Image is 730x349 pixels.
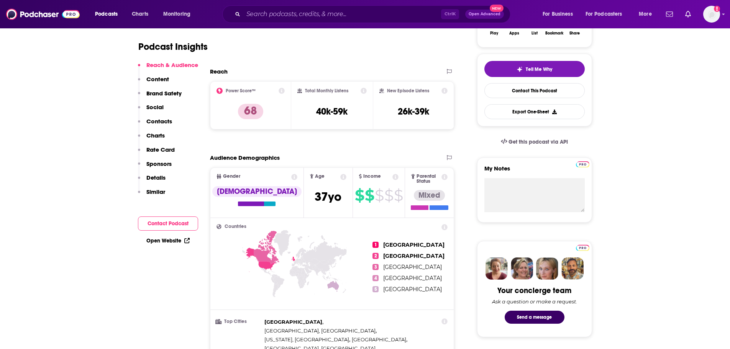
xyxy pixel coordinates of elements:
h3: 40k-59k [316,106,348,117]
button: Content [138,75,169,90]
div: Your concierge team [497,286,571,295]
button: Export One-Sheet [484,104,585,119]
span: $ [394,189,403,202]
div: Share [569,31,580,36]
svg: Add a profile image [714,6,720,12]
span: Countries [225,224,246,229]
a: Show notifications dropdown [663,8,676,21]
span: [GEOGRAPHIC_DATA] [383,275,442,282]
span: , [264,326,377,335]
span: For Podcasters [586,9,622,20]
div: Mixed [414,190,445,201]
span: 1 [372,242,379,248]
span: [GEOGRAPHIC_DATA] [383,264,442,270]
span: , [264,318,323,326]
p: Social [146,103,164,111]
span: [GEOGRAPHIC_DATA], [GEOGRAPHIC_DATA] [264,328,376,334]
span: 5 [372,286,379,292]
button: Brand Safety [138,90,182,104]
span: More [639,9,652,20]
button: Reach & Audience [138,61,198,75]
span: Charts [132,9,148,20]
a: Show notifications dropdown [682,8,694,21]
span: $ [384,189,393,202]
a: Charts [127,8,153,20]
button: Sponsors [138,160,172,174]
span: Logged in as Naomiumusic [703,6,720,23]
span: 4 [372,275,379,281]
h3: Top Cities [217,319,261,324]
button: Details [138,174,166,188]
img: Barbara Profile [511,257,533,280]
span: [GEOGRAPHIC_DATA] [383,286,442,293]
span: Monitoring [163,9,190,20]
img: tell me why sparkle [517,66,523,72]
img: Podchaser - Follow, Share and Rate Podcasts [6,7,80,21]
span: , [352,335,407,344]
button: Open AdvancedNew [465,10,504,19]
button: open menu [90,8,128,20]
span: Ctrl K [441,9,459,19]
button: open menu [581,8,633,20]
span: 2 [372,253,379,259]
span: 37 yo [315,189,341,204]
label: My Notes [484,165,585,178]
a: Contact This Podcast [484,83,585,98]
button: Send a message [505,311,564,324]
span: $ [355,189,364,202]
button: Contact Podcast [138,216,198,231]
a: Pro website [576,244,589,251]
img: Podchaser Pro [576,161,589,167]
a: Pro website [576,160,589,167]
button: Similar [138,188,165,202]
button: open menu [158,8,200,20]
img: Jon Profile [561,257,584,280]
h2: Reach [210,68,228,75]
span: [GEOGRAPHIC_DATA] [264,319,322,325]
div: Play [490,31,498,36]
button: tell me why sparkleTell Me Why [484,61,585,77]
span: Income [363,174,381,179]
div: Bookmark [545,31,563,36]
p: Brand Safety [146,90,182,97]
span: 3 [372,264,379,270]
p: Reach & Audience [146,61,198,69]
img: Jules Profile [536,257,558,280]
a: Get this podcast via API [495,133,574,151]
span: [GEOGRAPHIC_DATA] [383,252,445,259]
button: open menu [633,8,661,20]
input: Search podcasts, credits, & more... [243,8,441,20]
a: Open Website [146,238,190,244]
p: Charts [146,132,165,139]
h2: Power Score™ [226,88,256,93]
span: $ [365,189,374,202]
h2: Audience Demographics [210,154,280,161]
img: User Profile [703,6,720,23]
span: , [264,335,350,344]
p: Contacts [146,118,172,125]
button: Charts [138,132,165,146]
p: Rate Card [146,146,175,153]
span: [GEOGRAPHIC_DATA] [383,241,445,248]
p: Content [146,75,169,83]
div: List [532,31,538,36]
span: Get this podcast via API [509,139,568,145]
p: 68 [238,104,263,119]
span: [US_STATE], [GEOGRAPHIC_DATA] [264,336,349,342]
span: Open Advanced [469,12,500,16]
h2: New Episode Listens [387,88,429,93]
img: Sydney Profile [486,257,508,280]
h2: Total Monthly Listens [305,88,348,93]
span: New [490,5,504,12]
img: Podchaser Pro [576,245,589,251]
button: Social [138,103,164,118]
button: Contacts [138,118,172,132]
span: Parental Status [417,174,440,184]
p: Sponsors [146,160,172,167]
h3: 26k-39k [398,106,429,117]
span: Age [315,174,325,179]
span: Tell Me Why [526,66,552,72]
div: Search podcasts, credits, & more... [230,5,518,23]
button: Rate Card [138,146,175,160]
